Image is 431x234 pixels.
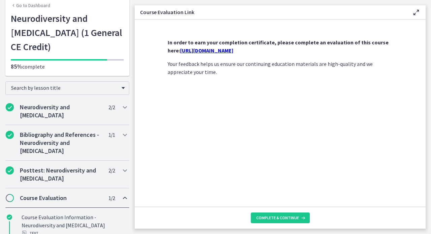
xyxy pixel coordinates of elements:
[7,214,12,220] i: Completed
[20,166,102,183] h2: Posttest: Neurodiversity and [MEDICAL_DATA]
[11,11,124,54] h1: Neurodiversity and [MEDICAL_DATA] (1 General CE Credit)
[20,103,102,119] h2: Neurodiversity and [MEDICAL_DATA]
[6,166,14,174] i: Completed
[20,194,102,202] h2: Course Evaluation
[11,63,124,71] p: complete
[140,8,401,16] h3: Course Evaluation Link
[108,194,115,202] span: 1 / 2
[256,215,299,221] span: Complete & continue
[180,47,233,54] a: [URL][DOMAIN_NAME]
[11,63,22,70] span: 85%
[11,84,118,91] span: Search by lesson title
[108,103,115,111] span: 2 / 2
[168,39,389,54] strong: In order to earn your completion certificate, please complete an evaluation of this course here:
[108,166,115,174] span: 2 / 2
[108,131,115,139] span: 1 / 1
[6,131,14,139] i: Completed
[20,131,102,155] h2: Bibliography and References - Neurodiversity and [MEDICAL_DATA]
[11,2,50,9] a: Go to Dashboard
[6,103,14,111] i: Completed
[168,60,393,76] p: Your feedback helps us ensure our continuing education materials are high-quality and we apprecia...
[5,81,129,95] div: Search by lesson title
[251,212,310,223] button: Complete & continue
